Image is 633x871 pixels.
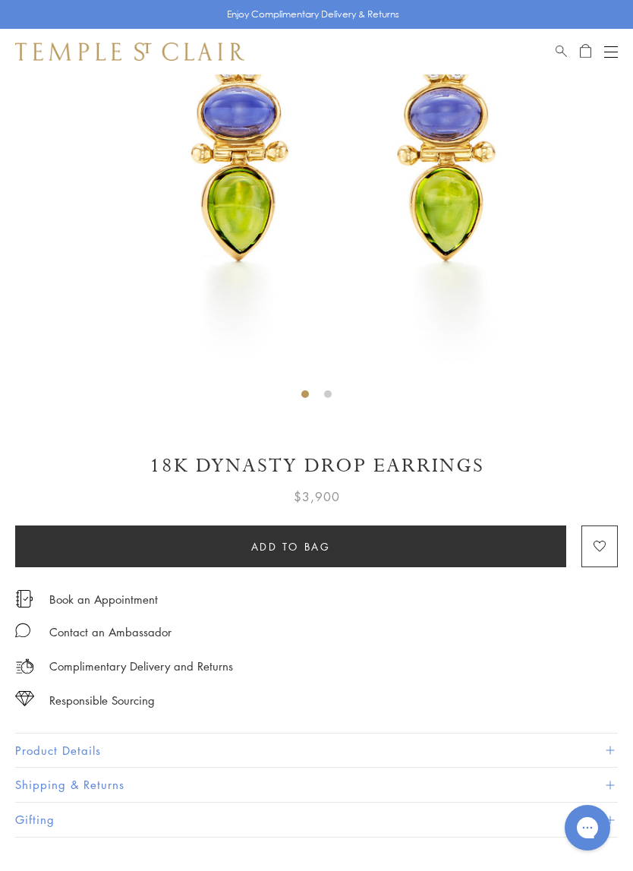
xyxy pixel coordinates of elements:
button: Gifting [15,803,618,837]
img: icon_sourcing.svg [15,691,34,706]
div: Responsible Sourcing [49,691,155,710]
img: MessageIcon-01_2.svg [15,623,30,638]
a: Search [556,43,567,61]
p: Enjoy Complimentary Delivery & Returns [227,7,399,22]
p: Complimentary Delivery and Returns [49,657,233,676]
button: Shipping & Returns [15,768,618,802]
a: Open Shopping Bag [580,43,591,61]
h1: 18K Dynasty Drop Earrings [15,453,618,479]
img: icon_delivery.svg [15,657,34,676]
button: Open navigation [604,43,618,61]
button: Product Details [15,734,618,768]
iframe: Gorgias live chat messenger [557,800,618,856]
img: icon_appointment.svg [15,590,33,607]
span: $3,900 [294,487,340,507]
button: Add to bag [15,525,566,567]
span: Add to bag [251,538,331,555]
img: Temple St. Clair [15,43,244,61]
div: Contact an Ambassador [49,623,172,642]
a: Book an Appointment [49,591,158,607]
